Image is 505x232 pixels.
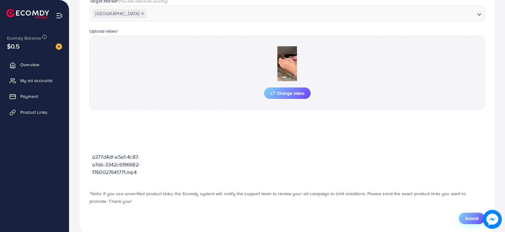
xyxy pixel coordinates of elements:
p: *Note: If you use unverified product links, the Ecomdy system will notify the support team to rev... [90,190,485,205]
span: $0.5 [8,39,19,53]
span: Ecomdy Balance [7,35,41,41]
div: Search for option [90,6,485,21]
span: Overview [20,61,39,68]
span: Submit [465,215,478,222]
img: menu [56,12,63,19]
button: Deselect Pakistan [141,12,144,15]
img: Preview Image [256,46,319,81]
a: Product Links [5,106,64,119]
input: Search for option [148,9,475,19]
p: a377d4df-e5e1-4c87-a7ab-3342c6196682-1760027641771.mp4 [92,153,152,176]
span: Product Links [20,109,47,115]
a: Overview [5,58,64,71]
span: [GEOGRAPHIC_DATA] [92,9,147,18]
button: Submit [459,213,485,224]
label: Upload video [90,28,118,34]
a: My ad accounts [5,74,64,87]
img: image [56,43,62,50]
img: image [484,211,500,227]
img: logo [6,9,49,19]
span: My ad accounts [20,77,53,84]
span: Payment [20,93,38,100]
button: Change video [264,87,311,99]
a: Payment [5,90,64,103]
span: Change video [270,91,304,95]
